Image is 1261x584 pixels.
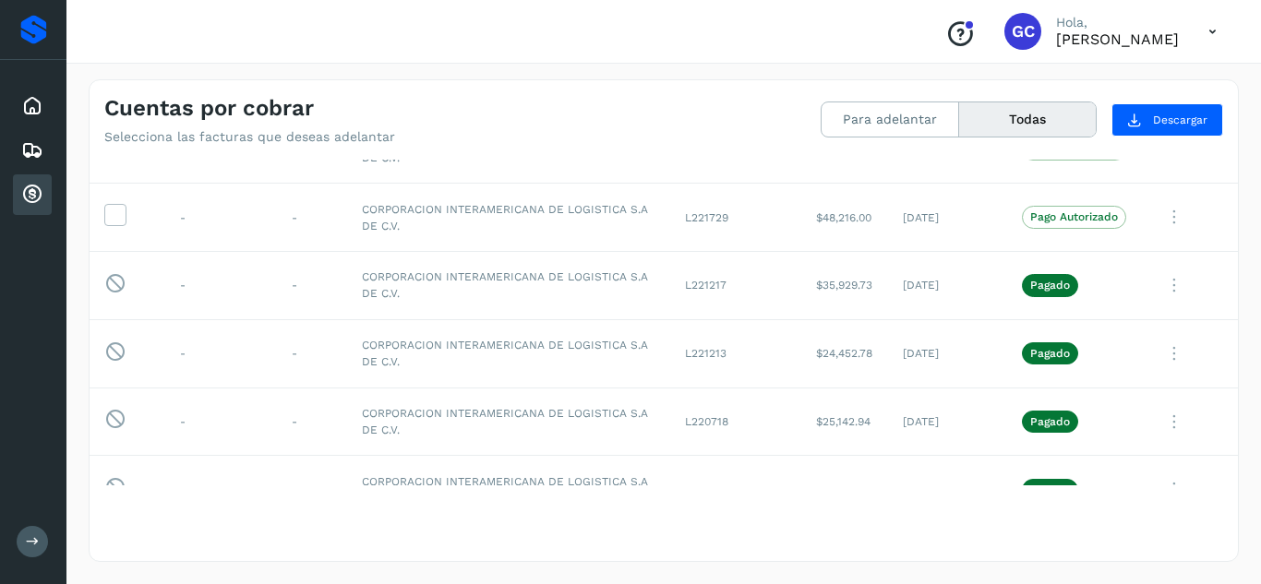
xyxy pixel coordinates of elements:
[801,251,888,319] td: $35,929.73
[670,456,801,524] td: L220169
[1030,415,1070,428] p: Pagado
[277,387,347,456] td: -
[1153,112,1207,128] span: Descargar
[888,456,1007,524] td: [DATE]
[104,95,314,122] h4: Cuentas por cobrar
[13,174,52,215] div: Cuentas por cobrar
[801,456,888,524] td: $24,277.34
[670,319,801,387] td: L221213
[1030,279,1070,292] p: Pagado
[347,387,670,456] td: CORPORACION INTERAMERICANA DE LOGISTICA S.A DE C.V.
[165,456,277,524] td: -
[165,387,277,456] td: -
[277,184,347,252] td: -
[1030,210,1118,223] p: Pago Autorizado
[801,184,888,252] td: $48,216.00
[888,387,1007,456] td: [DATE]
[1030,483,1070,496] p: Pagado
[822,102,959,137] button: Para adelantar
[1056,30,1179,48] p: Genaro Cortez Godínez
[104,129,395,145] p: Selecciona las facturas que deseas adelantar
[13,130,52,171] div: Embarques
[670,387,801,456] td: L220718
[670,251,801,319] td: L221217
[277,456,347,524] td: -
[277,251,347,319] td: -
[1056,15,1179,30] p: Hola,
[888,319,1007,387] td: [DATE]
[959,102,1096,137] button: Todas
[347,456,670,524] td: CORPORACION INTERAMERICANA DE LOGISTICA S.A DE C.V.
[165,251,277,319] td: -
[347,184,670,252] td: CORPORACION INTERAMERICANA DE LOGISTICA S.A DE C.V.
[801,387,888,456] td: $25,142.94
[801,319,888,387] td: $24,452.78
[1030,347,1070,360] p: Pagado
[347,319,670,387] td: CORPORACION INTERAMERICANA DE LOGISTICA S.A DE C.V.
[888,184,1007,252] td: [DATE]
[1111,103,1223,137] button: Descargar
[165,319,277,387] td: -
[347,251,670,319] td: CORPORACION INTERAMERICANA DE LOGISTICA S.A DE C.V.
[165,184,277,252] td: -
[13,86,52,126] div: Inicio
[888,251,1007,319] td: [DATE]
[277,319,347,387] td: -
[670,184,801,252] td: L221729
